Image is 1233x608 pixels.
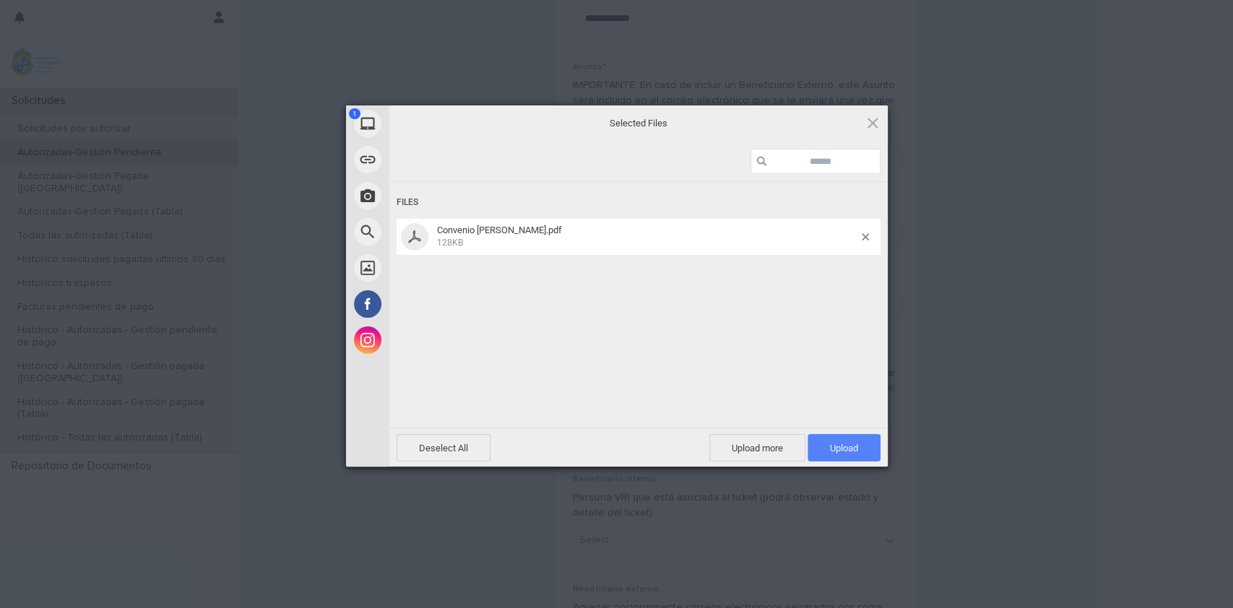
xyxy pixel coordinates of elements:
[865,115,881,131] span: Click here or hit ESC to close picker
[346,105,519,142] div: My Device
[346,142,519,178] div: Link (URL)
[433,225,862,248] span: Convenio Samuel Hevia.pdf
[346,214,519,250] div: Web Search
[349,108,360,119] span: 1
[494,117,783,130] span: Selected Files
[346,286,519,322] div: Facebook
[346,322,519,358] div: Instagram
[709,434,805,461] span: Upload more
[346,178,519,214] div: Take Photo
[437,238,463,248] span: 128KB
[397,189,881,216] div: Files
[808,434,881,461] span: Upload
[397,434,490,461] span: Deselect All
[830,443,858,453] span: Upload
[346,250,519,286] div: Unsplash
[437,225,562,235] span: Convenio [PERSON_NAME].pdf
